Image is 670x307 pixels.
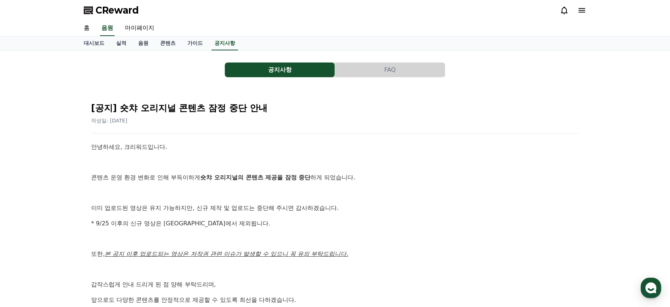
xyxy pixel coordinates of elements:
[78,36,110,50] a: 대시보드
[48,233,95,251] a: 대화
[91,173,579,182] p: 콘텐츠 운영 환경 변화로 인해 부득이하게 하게 되었습니다.
[2,233,48,251] a: 홈
[91,118,127,124] span: 작성일: [DATE]
[105,250,348,257] u: 본 공지 이후 업로드되는 영상은 저작권 관련 이슈가 발생할 수 있으니 꼭 유의 부탁드립니다.
[114,244,122,250] span: 설정
[181,36,209,50] a: 가이드
[95,233,141,251] a: 설정
[91,280,579,289] p: 갑작스럽게 안내 드리게 된 점 양해 부탁드리며,
[335,63,445,77] button: FAQ
[91,249,579,259] p: 또한,
[91,295,579,305] p: 앞으로도 다양한 콘텐츠를 안정적으로 제공할 수 있도록 최선을 다하겠습니다.
[200,174,310,181] strong: 숏챠 오리지널의 콘텐츠 제공을 잠정 중단
[84,4,139,16] a: CReward
[110,36,132,50] a: 실적
[119,21,160,36] a: 마이페이지
[225,63,335,77] button: 공지사항
[91,102,579,114] h2: [공지] 숏챠 오리지널 콘텐츠 잠정 중단 안내
[212,36,238,50] a: 공지사항
[23,244,28,250] span: 홈
[96,4,139,16] span: CReward
[67,244,76,250] span: 대화
[91,219,579,228] p: * 9/25 이후의 신규 영상은 [GEOGRAPHIC_DATA]에서 제외됩니다.
[132,36,154,50] a: 음원
[100,21,115,36] a: 음원
[154,36,181,50] a: 콘텐츠
[91,142,579,152] p: 안녕하세요, 크리워드입니다.
[78,21,96,36] a: 홈
[91,203,579,213] p: 이미 업로드된 영상은 유지 가능하지만, 신규 제작 및 업로드는 중단해 주시면 감사하겠습니다.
